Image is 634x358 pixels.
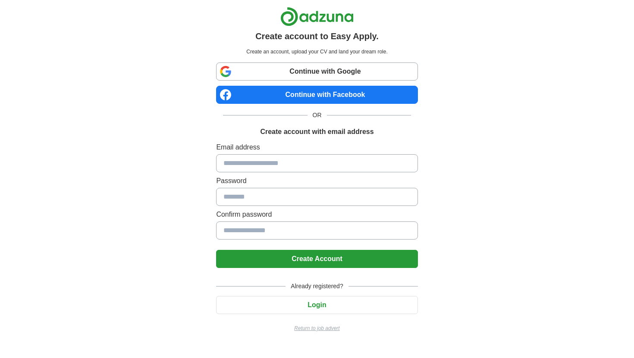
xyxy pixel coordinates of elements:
label: Email address [216,142,417,153]
a: Return to job advert [216,324,417,332]
h1: Create account to Easy Apply. [255,30,379,43]
button: Login [216,296,417,314]
a: Continue with Facebook [216,86,417,104]
span: OR [308,111,327,120]
button: Create Account [216,250,417,268]
span: Already registered? [286,282,348,291]
a: Continue with Google [216,62,417,81]
p: Create an account, upload your CV and land your dream role. [218,48,416,56]
label: Password [216,176,417,186]
h1: Create account with email address [260,127,373,137]
label: Confirm password [216,209,417,220]
img: Adzuna logo [280,7,354,26]
a: Login [216,301,417,308]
